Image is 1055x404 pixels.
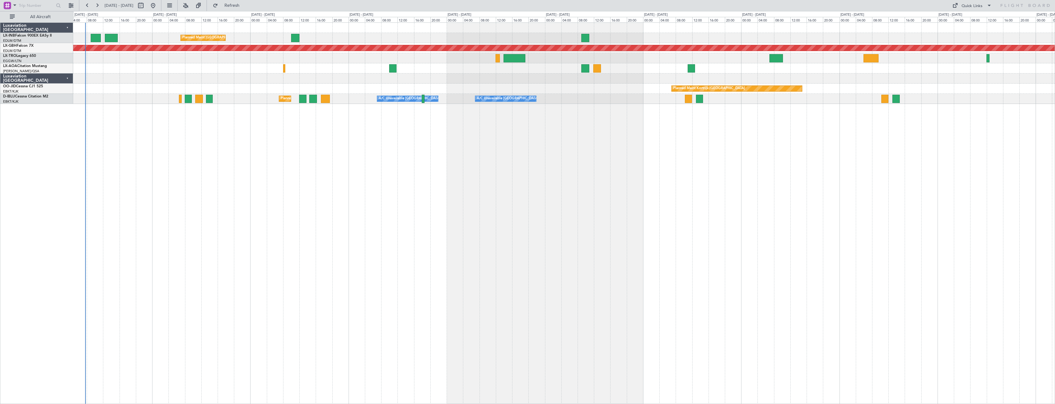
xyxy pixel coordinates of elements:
div: 08:00 [774,17,790,22]
div: 12:00 [594,17,610,22]
span: LX-TRO [3,54,16,58]
a: LX-AOACitation Mustang [3,64,47,68]
span: D-IBLU [3,95,15,98]
span: All Aircraft [16,15,65,19]
div: [DATE] - [DATE] [938,12,962,18]
div: 20:00 [528,17,545,22]
div: [DATE] - [DATE] [644,12,668,18]
div: 00:00 [741,17,757,22]
div: 04:00 [365,17,381,22]
div: 16:00 [709,17,725,22]
div: 12:00 [496,17,512,22]
a: EDLW/DTM [3,38,21,43]
div: 00:00 [1036,17,1052,22]
span: LX-AOA [3,64,17,68]
div: [DATE] - [DATE] [74,12,98,18]
a: LX-GBHFalcon 7X [3,44,34,48]
div: [DATE] - [DATE] [546,12,570,18]
a: LX-INBFalcon 900EX EASy II [3,34,52,38]
div: 12:00 [790,17,807,22]
div: 08:00 [872,17,888,22]
a: EGGW/LTN [3,59,22,63]
span: OO-JID [3,85,16,88]
div: 00:00 [152,17,168,22]
div: 08:00 [578,17,594,22]
div: 04:00 [70,17,87,22]
div: [DATE] - [DATE] [840,12,864,18]
div: 12:00 [397,17,414,22]
div: 20:00 [332,17,349,22]
div: 00:00 [643,17,659,22]
div: 20:00 [725,17,741,22]
div: 12:00 [201,17,218,22]
input: Trip Number [19,1,54,10]
div: 04:00 [561,17,578,22]
div: 08:00 [676,17,692,22]
div: 16:00 [807,17,823,22]
div: 16:00 [905,17,921,22]
div: 00:00 [349,17,365,22]
span: LX-INB [3,34,15,38]
div: 20:00 [234,17,250,22]
div: 08:00 [970,17,986,22]
div: 20:00 [921,17,938,22]
div: 20:00 [823,17,839,22]
span: [DATE] - [DATE] [105,3,133,8]
div: 16:00 [512,17,528,22]
div: 16:00 [120,17,136,22]
div: 16:00 [218,17,234,22]
div: 16:00 [316,17,332,22]
span: Refresh [219,3,245,8]
div: 12:00 [888,17,905,22]
div: 12:00 [103,17,119,22]
div: 00:00 [545,17,561,22]
div: 04:00 [659,17,676,22]
div: 00:00 [840,17,856,22]
div: 08:00 [283,17,299,22]
div: 00:00 [250,17,267,22]
a: D-IBLUCessna Citation M2 [3,95,48,98]
div: Planned Maint Nice ([GEOGRAPHIC_DATA]) [281,94,349,103]
div: 16:00 [1003,17,1019,22]
div: A/C Unavailable [GEOGRAPHIC_DATA] ([GEOGRAPHIC_DATA] National) [379,94,493,103]
div: 20:00 [1019,17,1036,22]
div: [DATE] - [DATE] [742,12,766,18]
div: 08:00 [381,17,397,22]
div: 16:00 [414,17,430,22]
div: 04:00 [954,17,970,22]
div: 04:00 [757,17,774,22]
div: 08:00 [480,17,496,22]
div: Quick Links [962,3,982,9]
div: Planned Maint [GEOGRAPHIC_DATA] ([GEOGRAPHIC_DATA]) [182,33,279,42]
div: 20:00 [430,17,447,22]
a: EBKT/KJK [3,99,18,104]
div: 20:00 [627,17,643,22]
div: [DATE] - [DATE] [350,12,373,18]
div: 08:00 [185,17,201,22]
div: 00:00 [447,17,463,22]
div: 12:00 [987,17,1003,22]
div: 12:00 [299,17,316,22]
div: 00:00 [938,17,954,22]
button: Refresh [210,1,247,10]
button: Quick Links [949,1,995,10]
div: A/C Unavailable [GEOGRAPHIC_DATA]-[GEOGRAPHIC_DATA] [477,94,575,103]
button: All Aircraft [7,12,67,22]
div: 04:00 [463,17,479,22]
a: [PERSON_NAME]/QSA [3,69,39,73]
div: 20:00 [136,17,152,22]
div: 08:00 [87,17,103,22]
div: 04:00 [168,17,185,22]
a: EDLW/DTM [3,49,21,53]
div: 16:00 [610,17,626,22]
div: 04:00 [267,17,283,22]
div: 12:00 [692,17,709,22]
a: EBKT/KJK [3,89,18,94]
div: [DATE] - [DATE] [153,12,177,18]
div: [DATE] - [DATE] [251,12,275,18]
div: [DATE] - [DATE] [448,12,471,18]
div: Planned Maint Kortrijk-[GEOGRAPHIC_DATA] [673,84,745,93]
div: 04:00 [856,17,872,22]
a: LX-TROLegacy 650 [3,54,36,58]
a: OO-JIDCessna CJ1 525 [3,85,43,88]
